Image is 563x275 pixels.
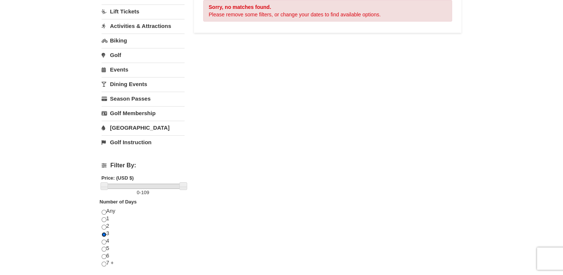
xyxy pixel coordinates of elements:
span: 0 [137,190,140,195]
div: Any 1 2 3 4 5 6 7 + [102,208,185,274]
a: Golf [102,48,185,62]
a: Dining Events [102,77,185,91]
a: Season Passes [102,92,185,105]
strong: Number of Days [100,199,137,205]
a: Lift Tickets [102,4,185,18]
a: Golf Membership [102,106,185,120]
label: - [102,189,185,196]
a: Activities & Attractions [102,19,185,33]
a: Biking [102,34,185,47]
strong: Price: (USD $) [102,175,134,181]
a: [GEOGRAPHIC_DATA] [102,121,185,135]
strong: Sorry, no matches found. [209,4,271,10]
span: 109 [141,190,149,195]
h4: Filter By: [102,162,185,169]
a: Golf Instruction [102,135,185,149]
a: Events [102,63,185,76]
